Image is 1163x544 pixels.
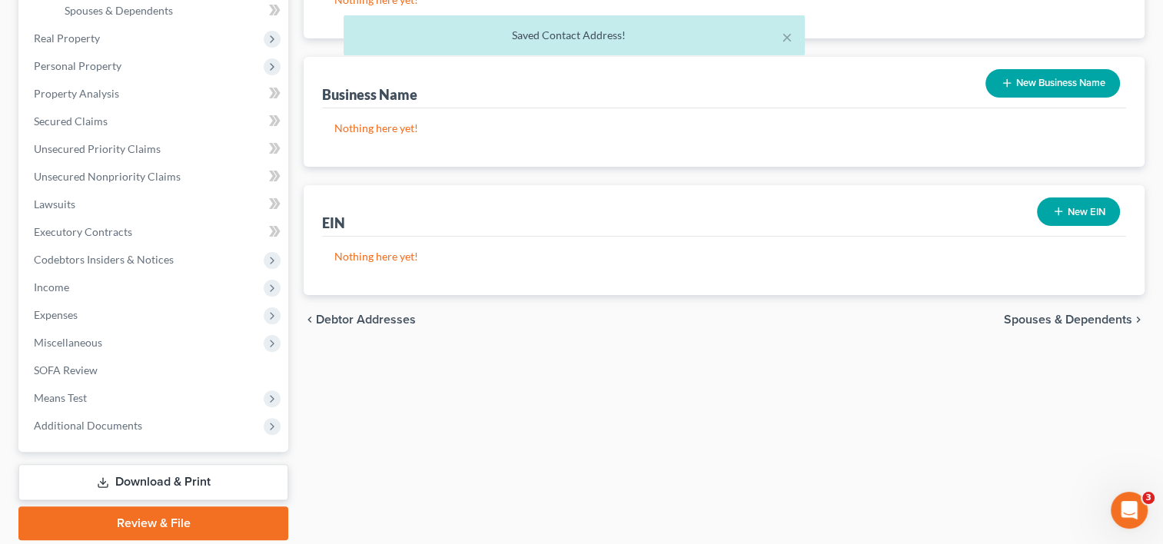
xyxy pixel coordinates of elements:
[1142,492,1155,504] span: 3
[322,214,345,232] div: EIN
[304,313,416,326] button: chevron_left Debtor Addresses
[316,313,416,326] span: Debtor Addresses
[782,28,793,46] button: ×
[1132,313,1145,326] i: chevron_right
[34,197,75,211] span: Lawsuits
[34,391,87,404] span: Means Test
[34,225,132,238] span: Executory Contracts
[334,249,1114,264] p: Nothing here yet!
[1111,492,1148,529] iframe: Intercom live chat
[34,87,119,100] span: Property Analysis
[356,28,793,43] div: Saved Contact Address!
[22,191,288,218] a: Lawsuits
[18,506,288,540] a: Review & File
[322,85,417,104] div: Business Name
[34,308,78,321] span: Expenses
[34,170,181,183] span: Unsecured Nonpriority Claims
[34,336,102,349] span: Miscellaneous
[22,108,288,135] a: Secured Claims
[334,121,1114,136] p: Nothing here yet!
[22,357,288,384] a: SOFA Review
[22,163,288,191] a: Unsecured Nonpriority Claims
[1004,313,1145,326] button: Spouses & Dependents chevron_right
[22,218,288,246] a: Executory Contracts
[985,69,1120,98] button: New Business Name
[34,363,98,376] span: SOFA Review
[34,253,174,266] span: Codebtors Insiders & Notices
[304,313,316,326] i: chevron_left
[22,80,288,108] a: Property Analysis
[1037,197,1120,226] button: New EIN
[34,280,69,294] span: Income
[22,135,288,163] a: Unsecured Priority Claims
[65,4,173,17] span: Spouses & Dependents
[34,114,108,128] span: Secured Claims
[18,464,288,500] a: Download & Print
[34,142,161,155] span: Unsecured Priority Claims
[1004,313,1132,326] span: Spouses & Dependents
[34,419,142,432] span: Additional Documents
[34,59,121,72] span: Personal Property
